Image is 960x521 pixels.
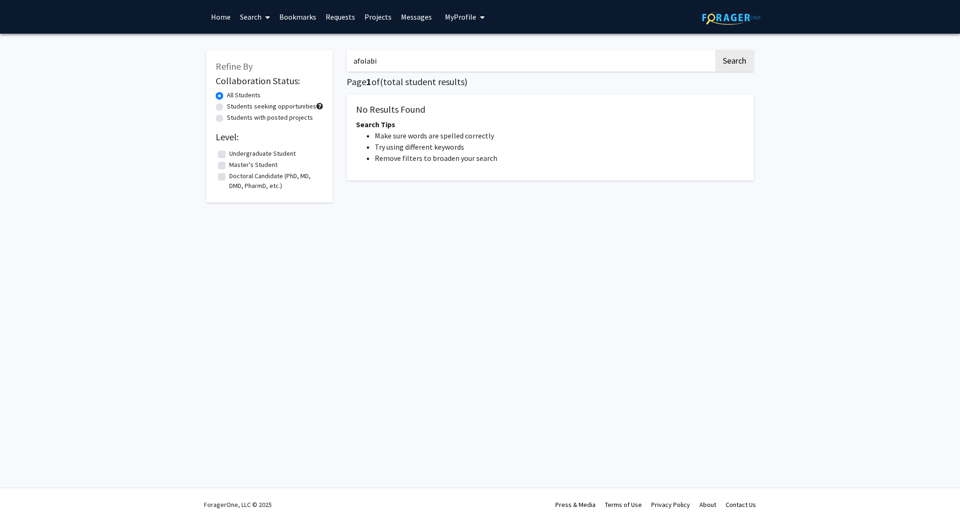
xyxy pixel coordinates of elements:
label: Students seeking opportunities [227,101,316,111]
a: Contact Us [726,500,756,509]
span: 1 [366,76,371,87]
label: Master's Student [229,160,277,170]
a: Privacy Policy [651,500,690,509]
label: Undergraduate Student [229,149,296,159]
li: Try using different keywords [375,141,744,152]
a: Messages [396,0,436,33]
a: About [699,500,716,509]
a: Projects [360,0,396,33]
h5: No Results Found [356,104,744,115]
a: Search [235,0,275,33]
button: Search [715,50,754,72]
a: Press & Media [555,500,596,509]
h1: Page of ( total student results) [347,76,754,87]
label: All Students [227,90,261,100]
nav: Page navigation [347,190,754,211]
a: Terms of Use [605,500,642,509]
span: Refine By [216,60,253,72]
a: Home [206,0,235,33]
label: Doctoral Candidate (PhD, MD, DMD, PharmD, etc.) [229,171,321,191]
a: Bookmarks [275,0,321,33]
label: Students with posted projects [227,113,313,123]
span: My Profile [445,12,476,22]
h2: Collaboration Status: [216,75,323,87]
li: Remove filters to broaden your search [375,152,744,164]
span: Search Tips [356,120,395,129]
img: ForagerOne Logo [702,10,761,25]
div: ForagerOne, LLC © 2025 [204,488,272,521]
a: Requests [321,0,360,33]
input: Search Keywords [347,50,714,72]
h2: Level: [216,131,323,143]
li: Make sure words are spelled correctly [375,130,744,141]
